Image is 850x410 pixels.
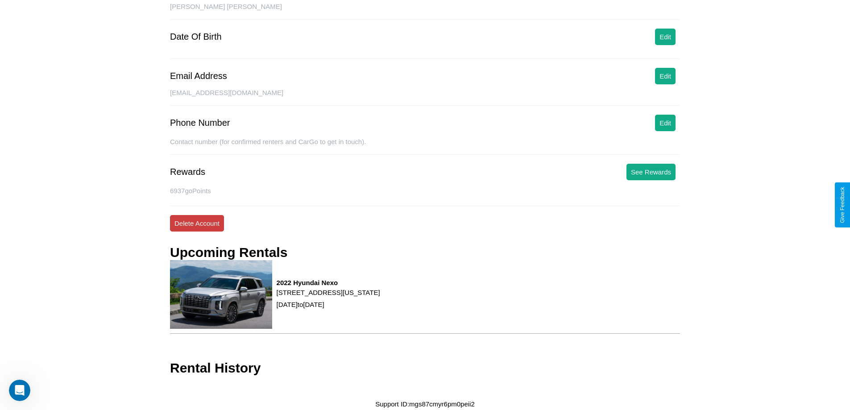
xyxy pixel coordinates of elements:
[170,71,227,81] div: Email Address
[9,380,30,401] iframe: Intercom live chat
[277,286,380,298] p: [STREET_ADDRESS][US_STATE]
[655,29,676,45] button: Edit
[170,32,222,42] div: Date Of Birth
[170,260,272,329] img: rental
[655,68,676,84] button: Edit
[375,398,475,410] p: Support ID: mgs87cmyr6pm0peii2
[839,187,846,223] div: Give Feedback
[170,167,205,177] div: Rewards
[277,279,380,286] h3: 2022 Hyundai Nexo
[170,138,680,155] div: Contact number (for confirmed renters and CarGo to get in touch).
[626,164,676,180] button: See Rewards
[170,89,680,106] div: [EMAIL_ADDRESS][DOMAIN_NAME]
[655,115,676,131] button: Edit
[170,185,680,197] p: 6937 goPoints
[170,360,261,376] h3: Rental History
[170,215,224,232] button: Delete Account
[277,298,380,311] p: [DATE] to [DATE]
[170,3,680,20] div: [PERSON_NAME] [PERSON_NAME]
[170,118,230,128] div: Phone Number
[170,245,287,260] h3: Upcoming Rentals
